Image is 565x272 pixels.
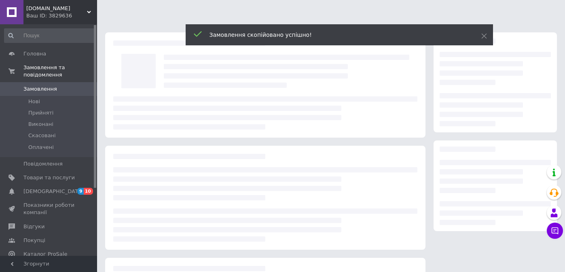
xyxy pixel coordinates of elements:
span: Товари та послуги [23,174,75,181]
span: Каталог ProSale [23,251,67,258]
span: Покупці [23,237,45,244]
span: QSL.COM.UA [26,5,87,12]
span: Замовлення та повідомлення [23,64,97,79]
span: 10 [84,188,93,195]
span: 9 [77,188,84,195]
span: Прийняті [28,109,53,117]
span: Оплачені [28,144,54,151]
input: Пошук [4,28,95,43]
span: Головна [23,50,46,57]
span: Виконані [28,121,53,128]
span: [DEMOGRAPHIC_DATA] [23,188,83,195]
span: Замовлення [23,85,57,93]
button: Чат з покупцем [547,223,563,239]
span: Повідомлення [23,160,63,168]
span: Нові [28,98,40,105]
span: Скасовані [28,132,56,139]
div: Ваш ID: 3829636 [26,12,97,19]
div: Замовлення скопійовано успішно! [209,31,461,39]
span: Відгуки [23,223,44,230]
span: Показники роботи компанії [23,202,75,216]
